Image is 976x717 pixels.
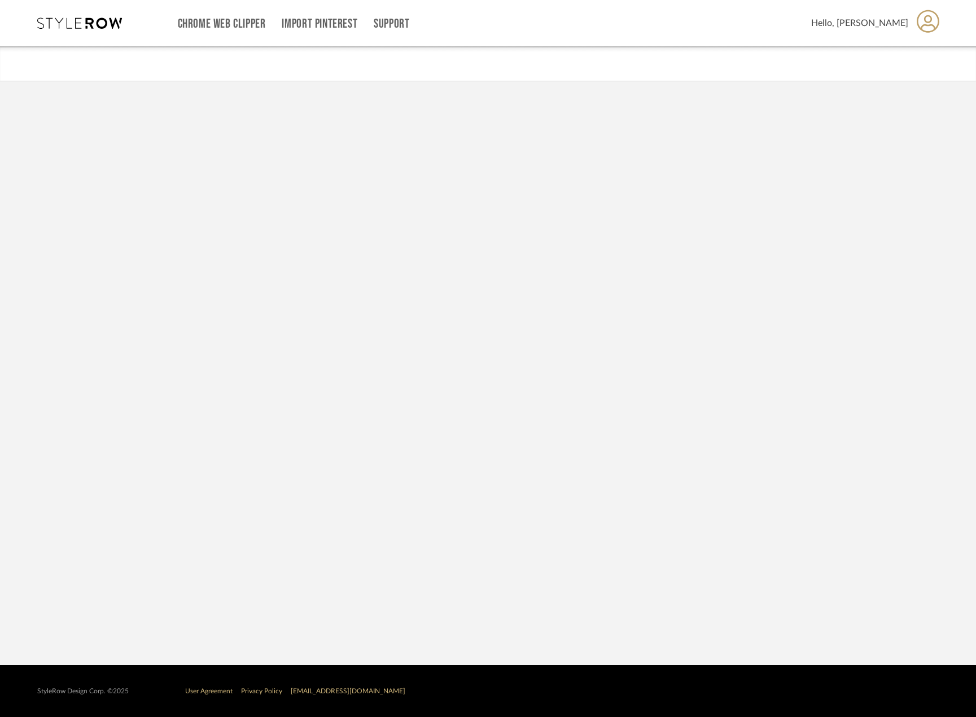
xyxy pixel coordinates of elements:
a: [EMAIL_ADDRESS][DOMAIN_NAME] [291,688,405,694]
a: User Agreement [185,688,233,694]
span: Hello, [PERSON_NAME] [811,16,908,30]
a: Chrome Web Clipper [178,19,266,29]
a: Privacy Policy [241,688,282,694]
div: StyleRow Design Corp. ©2025 [37,687,129,696]
a: Import Pinterest [282,19,357,29]
a: Support [374,19,409,29]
